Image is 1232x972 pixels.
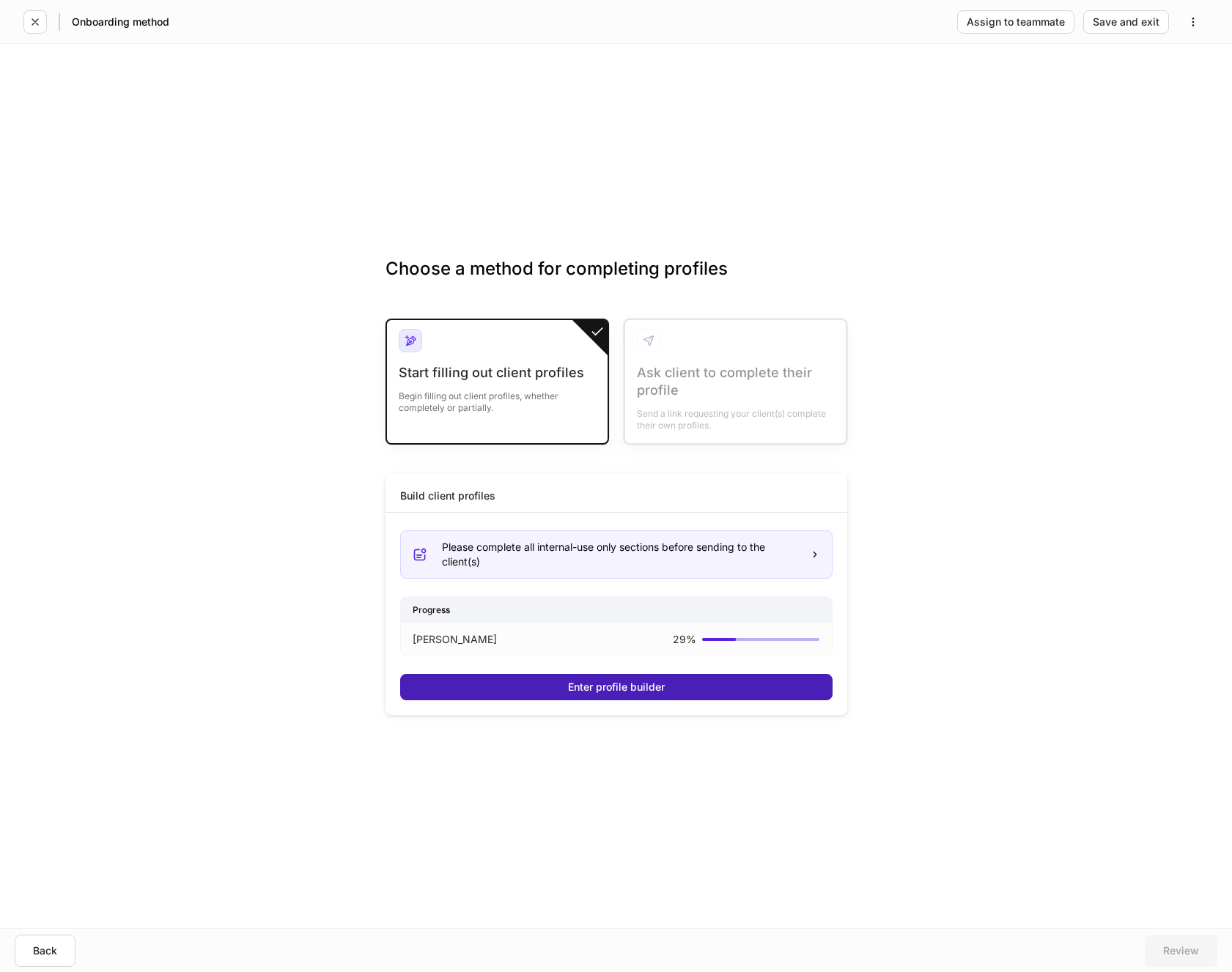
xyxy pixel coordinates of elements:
[399,382,596,414] div: Begin filling out client profiles, whether completely or partially.
[967,17,1065,27] div: Assign to teammate
[673,632,696,647] p: 29 %
[957,10,1074,34] button: Assign to teammate
[72,15,169,29] h5: Onboarding method
[1083,10,1169,34] button: Save and exit
[568,682,665,692] div: Enter profile builder
[33,946,57,956] div: Back
[386,257,847,304] h3: Choose a method for completing profiles
[413,632,497,647] p: [PERSON_NAME]
[401,597,832,623] div: Progress
[400,674,833,700] button: Enter profile builder
[15,935,75,967] button: Back
[399,364,596,382] div: Start filling out client profiles
[1093,17,1159,27] div: Save and exit
[400,489,495,503] div: Build client profiles
[442,540,798,569] div: Please complete all internal-use only sections before sending to the client(s)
